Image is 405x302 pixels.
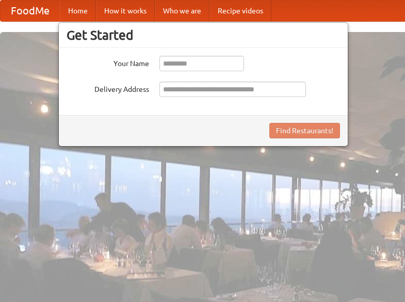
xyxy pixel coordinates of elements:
[269,123,340,138] button: Find Restaurants!
[67,27,340,43] h3: Get Started
[209,1,271,21] a: Recipe videos
[1,1,60,21] a: FoodMe
[96,1,155,21] a: How it works
[67,56,149,69] label: Your Name
[67,82,149,94] label: Delivery Address
[155,1,209,21] a: Who we are
[60,1,96,21] a: Home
